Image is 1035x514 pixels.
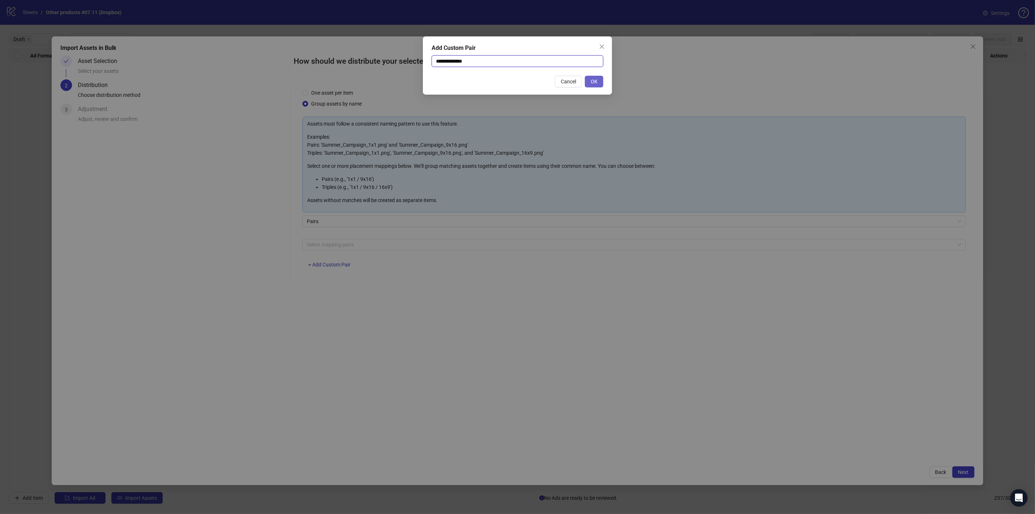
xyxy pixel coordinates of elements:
span: Cancel [561,79,576,84]
button: OK [585,76,603,87]
button: Cancel [555,76,582,87]
div: Add Custom Pair [432,44,603,52]
span: close [599,44,605,50]
button: Close [596,41,608,52]
span: OK [591,79,598,84]
div: Open Intercom Messenger [1010,489,1028,507]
